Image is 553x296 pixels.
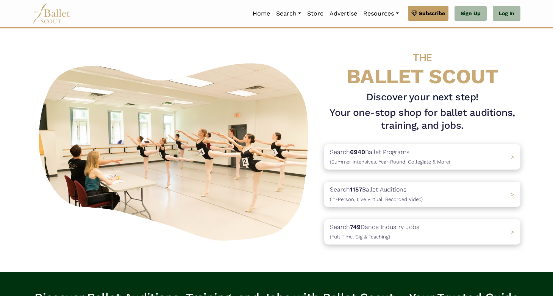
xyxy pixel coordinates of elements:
span: (Summer Intensives, Year-Round, Collegiate & More) [330,159,450,165]
a: Search749Dance Industry Jobs(Full-Time, Gig & Teaching) > [324,219,520,245]
b: 1157 [350,186,362,193]
a: Advertise [326,6,360,22]
a: Search1157Ballet Auditions(In-Person, Live Virtual, Recorded Video) > [324,182,520,207]
a: Search6940Ballet Programs(Summer Intensives, Year-Round, Collegiate & More)> [324,144,520,170]
h4: BALLET SCOUT [324,44,520,88]
span: (In-Person, Live Virtual, Recorded Video) [330,196,423,202]
a: Home [250,6,273,22]
h3: Discover your next step! [324,91,520,104]
span: Subscribe [419,9,445,17]
span: THE [413,51,432,64]
p: Search Ballet Auditions [330,185,423,204]
a: Log In [493,6,520,21]
span: (Full-Time, Gig & Teaching) [330,234,390,240]
img: gem.svg [411,9,417,17]
span: > [511,153,514,160]
p: Search Ballet Programs [330,147,450,167]
b: 749 [350,223,361,231]
a: Search [273,6,304,22]
span: > [511,228,514,235]
h1: Your one-stop shop for ballet auditions, training, and jobs. [324,106,520,132]
img: A group of ballerinas talking to each other in a ballet studio [33,55,318,245]
b: 6940 [350,148,365,156]
a: Store [304,6,326,22]
span: > [511,191,514,198]
a: Sign Up [455,6,487,21]
a: Subscribe [408,6,448,21]
p: Search Dance Industry Jobs [330,222,419,241]
a: Resources [360,6,401,22]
